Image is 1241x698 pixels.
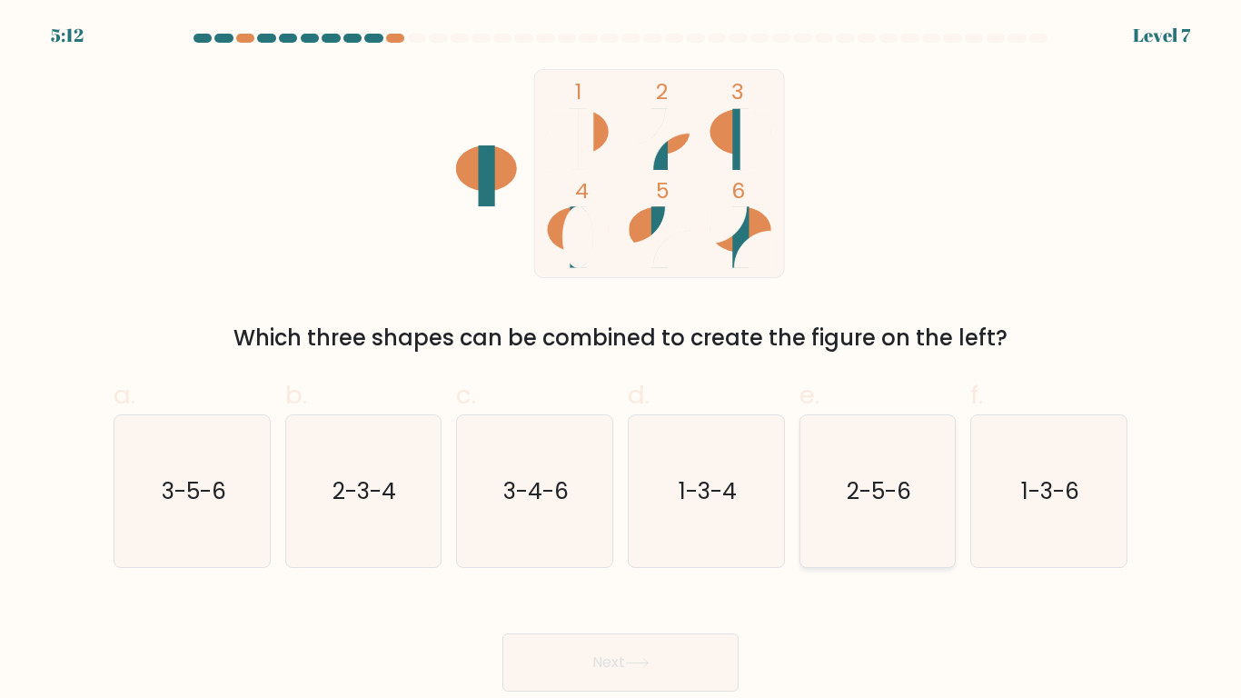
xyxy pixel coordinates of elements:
[1133,22,1190,49] div: Level 7
[575,76,581,106] tspan: 1
[124,322,1117,354] div: Which three shapes can be combined to create the figure on the left?
[657,76,669,106] tspan: 2
[503,475,569,507] text: 3-4-6
[732,175,746,205] tspan: 6
[657,176,670,206] tspan: 5
[161,475,225,507] text: 3-5-6
[51,22,84,49] div: 5:12
[333,475,397,507] text: 2-3-4
[628,377,650,413] span: d.
[799,377,819,413] span: e.
[970,377,983,413] span: f.
[502,633,739,692] button: Next
[575,175,589,205] tspan: 4
[847,475,911,507] text: 2-5-6
[679,475,737,507] text: 1-3-4
[285,377,307,413] span: b.
[1021,475,1079,507] text: 1-3-6
[732,76,745,106] tspan: 3
[456,377,476,413] span: c.
[114,377,135,413] span: a.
